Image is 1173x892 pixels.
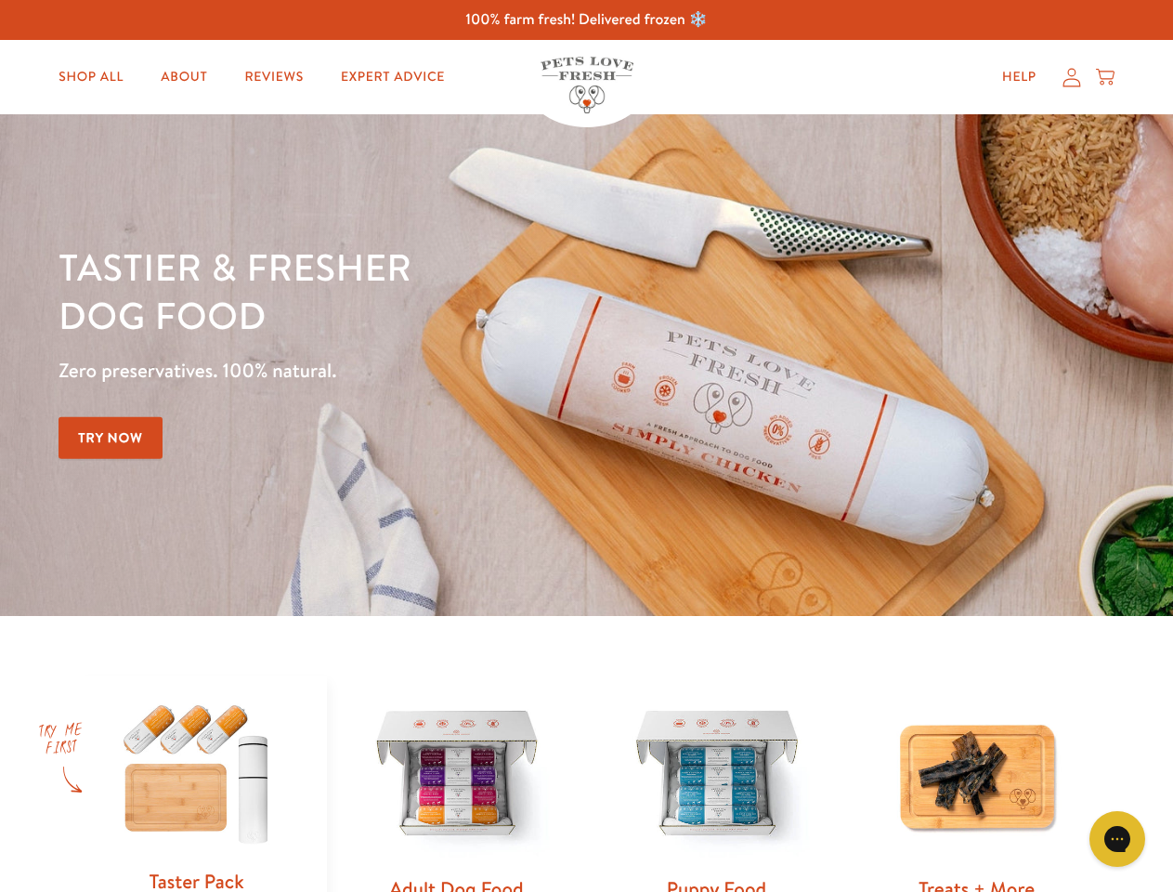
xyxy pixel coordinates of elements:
[987,59,1051,96] a: Help
[44,59,138,96] a: Shop All
[541,57,633,113] img: Pets Love Fresh
[59,243,762,339] h1: Tastier & fresher dog food
[59,354,762,387] p: Zero preservatives. 100% natural.
[59,417,163,459] a: Try Now
[1080,805,1154,873] iframe: Gorgias live chat messenger
[326,59,460,96] a: Expert Advice
[229,59,318,96] a: Reviews
[146,59,222,96] a: About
